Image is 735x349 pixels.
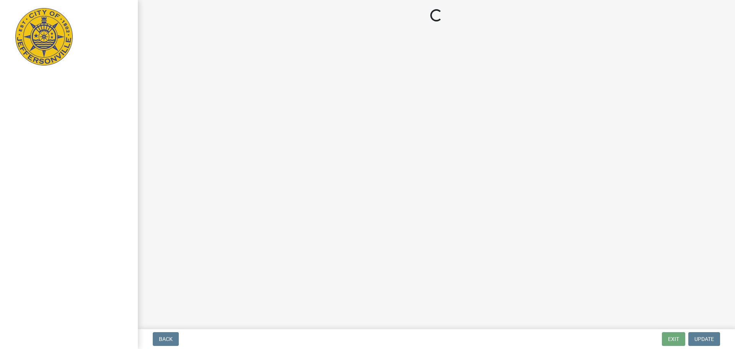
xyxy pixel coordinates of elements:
[688,332,720,346] button: Update
[153,332,179,346] button: Back
[159,336,173,342] span: Back
[694,336,714,342] span: Update
[662,332,685,346] button: Exit
[15,8,73,66] img: City of Jeffersonville, Indiana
